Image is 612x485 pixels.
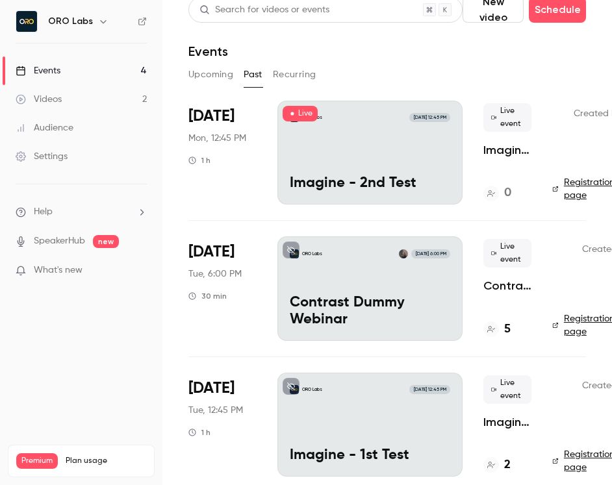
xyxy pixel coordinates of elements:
[188,132,246,145] span: Mon, 12:45 PM
[244,64,262,85] button: Past
[188,267,242,280] span: Tue, 6:00 PM
[48,15,93,28] h6: ORO Labs
[483,103,531,132] span: Live event
[188,101,257,205] div: Oct 6 Mon, 11:45 AM (Europe/London)
[483,456,511,474] a: 2
[34,205,53,219] span: Help
[283,106,318,121] span: Live
[16,11,37,32] img: ORO Labs
[483,278,531,293] a: Contrast Dummy Webinar
[277,236,463,340] a: Contrast Dummy WebinarORO LabsKelli Stanley[DATE] 6:00 PMContrast Dummy Webinar
[199,3,329,17] div: Search for videos or events
[277,373,463,477] a: Imagine - 1st TestORO Labs[DATE] 12:45 PMImagine - 1st Test
[409,113,450,122] span: [DATE] 12:45 PM
[34,234,85,248] a: SpeakerHub
[302,251,322,257] p: ORO Labs
[16,121,73,134] div: Audience
[188,291,227,301] div: 30 min
[188,378,235,399] span: [DATE]
[483,321,511,338] a: 5
[483,239,531,267] span: Live event
[290,447,450,464] p: Imagine - 1st Test
[411,249,450,258] span: [DATE] 6:00 PM
[16,205,147,219] li: help-dropdown-opener
[16,64,60,77] div: Events
[399,249,408,258] img: Kelli Stanley
[188,427,210,438] div: 1 h
[483,414,531,430] a: Imagine - 1st Test
[188,155,210,166] div: 1 h
[188,64,233,85] button: Upcoming
[290,175,450,192] p: Imagine - 2nd Test
[483,184,511,202] a: 0
[273,64,316,85] button: Recurring
[277,101,463,205] a: Imagine - 2nd TestORO Labs[DATE] 12:45 PMImagine - 2nd Test
[483,375,531,404] span: Live event
[188,236,257,340] div: Sep 30 Tue, 5:00 PM (Europe/London)
[34,264,83,277] span: What's new
[188,373,257,477] div: Sep 30 Tue, 11:45 AM (Europe/London)
[188,242,235,262] span: [DATE]
[16,453,58,469] span: Premium
[409,385,450,394] span: [DATE] 12:45 PM
[302,386,322,393] p: ORO Labs
[131,265,147,277] iframe: Noticeable Trigger
[504,184,511,202] h4: 0
[504,321,511,338] h4: 5
[188,44,228,59] h1: Events
[16,93,62,106] div: Videos
[504,456,511,474] h4: 2
[290,295,450,329] p: Contrast Dummy Webinar
[93,235,119,248] span: new
[16,150,68,163] div: Settings
[66,456,146,466] span: Plan usage
[188,106,235,127] span: [DATE]
[188,404,243,417] span: Tue, 12:45 PM
[483,142,531,158] a: Imagine - 2nd Test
